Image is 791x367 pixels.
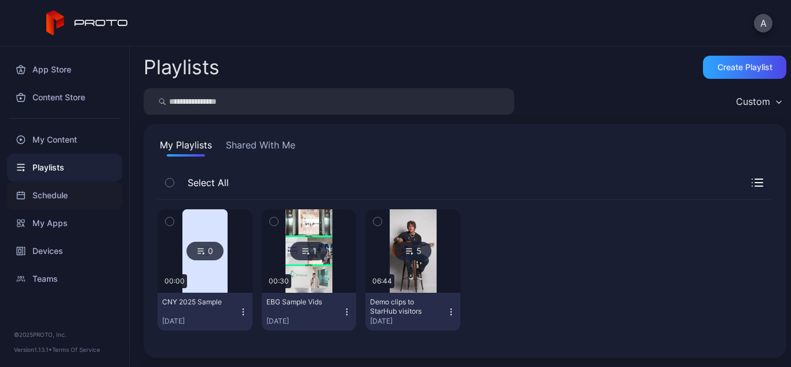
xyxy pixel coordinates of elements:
a: Playlists [7,154,122,181]
button: Create Playlist [703,56,786,79]
button: My Playlists [158,138,214,157]
a: App Store [7,56,122,83]
div: 0 [186,242,224,260]
a: Teams [7,265,122,293]
a: My Apps [7,209,122,237]
a: Schedule [7,181,122,209]
div: Create Playlist [717,63,772,72]
div: 00:00 [162,274,187,288]
button: Custom [730,88,786,115]
a: My Content [7,126,122,154]
div: EBG Sample Vids [266,297,330,307]
a: Content Store [7,83,122,111]
div: Demo clips to StarHub visitors [370,297,434,316]
div: 1 [290,242,327,260]
a: Terms Of Service [52,346,100,353]
span: Version 1.13.1 • [14,346,52,353]
button: CNY 2025 Sample[DATE] [158,293,252,330]
button: EBG Sample Vids[DATE] [262,293,357,330]
div: 5 [394,242,431,260]
button: Shared With Me [224,138,298,157]
div: [DATE] [162,317,239,326]
button: A [754,14,772,32]
button: Demo clips to StarHub visitors[DATE] [365,293,460,330]
div: © 2025 PROTO, Inc. [14,330,115,339]
div: Custom [736,96,770,107]
div: CNY 2025 Sample [162,297,226,307]
a: Devices [7,237,122,265]
div: 06:44 [370,274,394,288]
span: Select All [182,176,229,190]
div: 00:30 [266,274,291,288]
h2: Playlists [144,57,219,78]
div: [DATE] [370,317,446,326]
div: [DATE] [266,317,343,326]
